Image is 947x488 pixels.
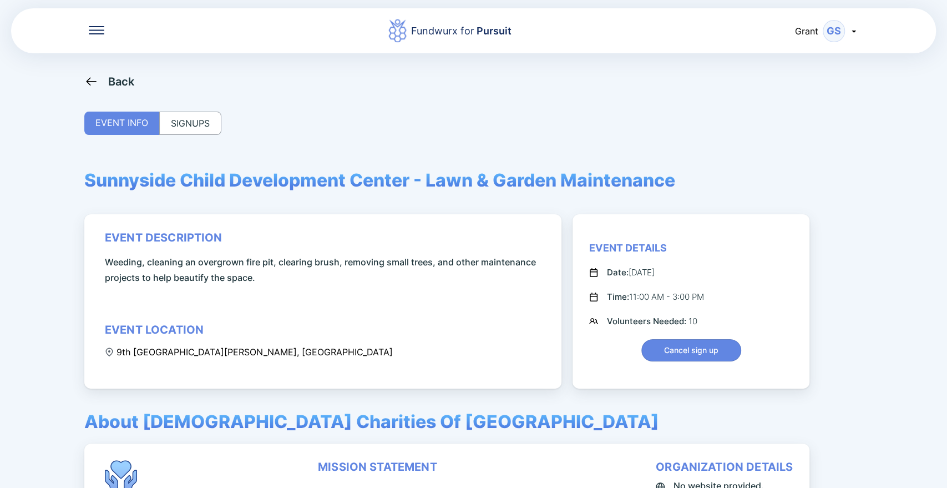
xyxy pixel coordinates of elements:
[607,291,629,302] span: Time:
[607,315,697,328] div: 10
[607,267,629,278] span: Date:
[589,242,667,255] div: Event Details
[318,460,437,474] div: mission statement
[664,345,718,356] span: Cancel sign up
[105,323,204,336] div: event location
[105,346,393,358] div: 9th [GEOGRAPHIC_DATA][PERSON_NAME], [GEOGRAPHIC_DATA]
[159,112,221,135] div: SIGNUPS
[607,290,704,304] div: 11:00 AM - 3:00 PM
[105,231,222,244] div: event description
[474,25,512,37] span: Pursuit
[84,411,659,432] span: About [DEMOGRAPHIC_DATA] Charities Of [GEOGRAPHIC_DATA]
[656,460,793,474] div: organization details
[607,316,688,326] span: Volunteers Needed:
[108,75,135,88] div: Back
[84,169,675,191] span: Sunnyside Child Development Center - Lawn & Garden Maintenance
[641,339,741,361] button: Cancel sign up
[607,266,655,279] div: [DATE]
[84,112,159,135] div: EVENT INFO
[105,254,545,285] span: Weeding, cleaning an overgrown fire pit, clearing brush, removing small trees, and other maintena...
[411,23,512,39] div: Fundwurx for
[795,26,818,37] span: Grant
[823,20,845,42] div: GS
